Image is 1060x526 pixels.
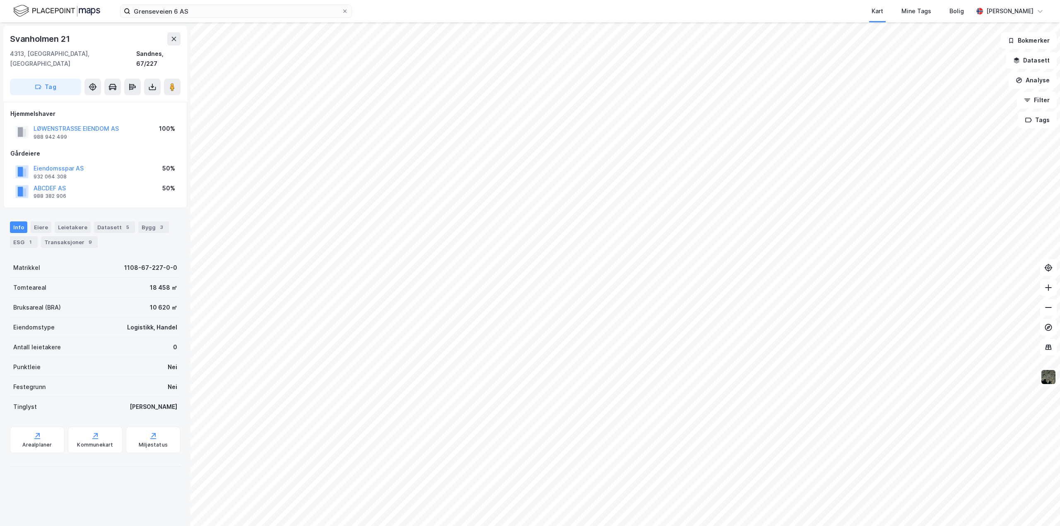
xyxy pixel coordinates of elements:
div: [PERSON_NAME] [130,402,177,412]
div: Logistikk, Handel [127,322,177,332]
div: 5 [123,223,132,231]
button: Filter [1017,92,1057,108]
div: 0 [173,342,177,352]
div: 9 [86,238,94,246]
div: Hjemmelshaver [10,109,180,119]
button: Analyse [1009,72,1057,89]
div: Mine Tags [901,6,931,16]
div: Festegrunn [13,382,46,392]
div: 932 064 308 [34,173,67,180]
div: Antall leietakere [13,342,61,352]
button: Datasett [1006,52,1057,69]
div: Svanholmen 21 [10,32,71,46]
div: Leietakere [55,221,91,233]
div: 988 942 499 [34,134,67,140]
div: Datasett [94,221,135,233]
input: Søk på adresse, matrikkel, gårdeiere, leietakere eller personer [130,5,342,17]
div: Transaksjoner [41,236,98,248]
div: Sandnes, 67/227 [136,49,181,69]
div: 100% [159,124,175,134]
img: logo.f888ab2527a4732fd821a326f86c7f29.svg [13,4,100,18]
div: 1 [26,238,34,246]
div: Bygg [138,221,169,233]
div: Info [10,221,27,233]
div: 50% [162,163,175,173]
div: Eiendomstype [13,322,55,332]
button: Tag [10,79,81,95]
div: 4313, [GEOGRAPHIC_DATA], [GEOGRAPHIC_DATA] [10,49,136,69]
div: Kart [872,6,883,16]
div: 10 620 ㎡ [150,303,177,312]
div: Miljøstatus [139,442,168,448]
div: [PERSON_NAME] [986,6,1033,16]
button: Tags [1018,112,1057,128]
div: 18 458 ㎡ [150,283,177,293]
div: 1108-67-227-0-0 [124,263,177,273]
div: Gårdeiere [10,149,180,159]
div: Nei [168,362,177,372]
div: 988 382 906 [34,193,66,199]
img: 9k= [1041,369,1056,385]
div: Tomteareal [13,283,46,293]
iframe: Chat Widget [1019,486,1060,526]
div: Kommunekart [77,442,113,448]
div: Nei [168,382,177,392]
div: 3 [157,223,166,231]
div: Matrikkel [13,263,40,273]
div: Eiere [31,221,51,233]
button: Bokmerker [1001,32,1057,49]
div: Arealplaner [22,442,52,448]
div: 50% [162,183,175,193]
div: Bolig [949,6,964,16]
div: Tinglyst [13,402,37,412]
div: Punktleie [13,362,41,372]
div: Bruksareal (BRA) [13,303,61,312]
div: ESG [10,236,38,248]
